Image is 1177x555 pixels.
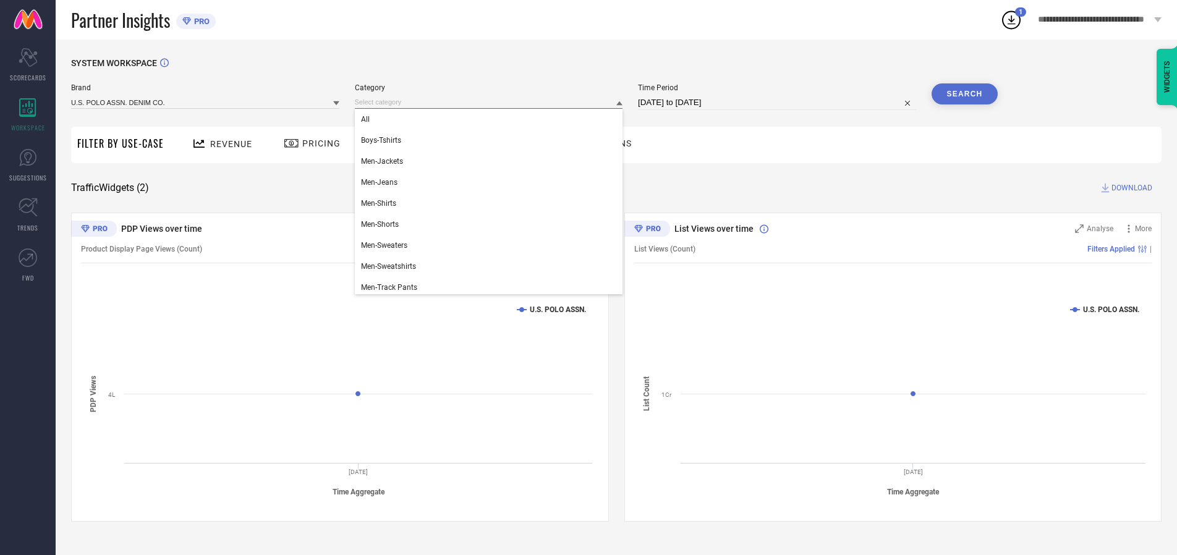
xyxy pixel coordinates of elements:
span: PRO [191,17,210,26]
span: Men-Jeans [361,178,397,187]
span: Product Display Page Views (Count) [81,245,202,253]
span: Men-Shorts [361,220,399,229]
div: Premium [624,221,670,239]
div: All [355,109,623,130]
span: | [1150,245,1152,253]
input: Select category [355,96,623,109]
div: Men-Shorts [355,214,623,235]
text: U.S. POLO ASSN. [530,305,586,314]
span: List Views over time [674,224,754,234]
span: SUGGESTIONS [9,173,47,182]
span: Men-Track Pants [361,283,417,292]
span: Men-Sweatshirts [361,262,416,271]
div: Boys-Tshirts [355,130,623,151]
span: Men-Jackets [361,157,403,166]
span: SYSTEM WORKSPACE [71,58,157,68]
tspan: Time Aggregate [887,488,940,496]
span: Pricing [302,138,341,148]
span: DOWNLOAD [1111,182,1152,194]
svg: Zoom [1075,224,1084,233]
span: TRENDS [17,223,38,232]
text: [DATE] [349,468,368,475]
span: Men-Shirts [361,199,396,208]
tspan: List Count [642,376,651,411]
span: 1 [1019,8,1022,16]
div: Men-Jeans [355,172,623,193]
span: More [1135,224,1152,233]
span: FWD [22,273,34,282]
div: Open download list [1000,9,1022,31]
span: PDP Views over time [121,224,202,234]
span: Category [355,83,623,92]
span: Analyse [1087,224,1113,233]
text: U.S. POLO ASSN. [1083,305,1139,314]
span: Partner Insights [71,7,170,33]
div: Men-Jackets [355,151,623,172]
div: Men-Sweatshirts [355,256,623,277]
text: 4L [108,391,116,398]
div: Premium [71,221,117,239]
span: All [361,115,370,124]
tspan: Time Aggregate [333,488,385,496]
div: Men-Track Pants [355,277,623,298]
span: List Views (Count) [634,245,695,253]
span: Revenue [210,139,252,149]
button: Search [932,83,998,104]
span: Filter By Use-Case [77,136,164,151]
span: Traffic Widgets ( 2 ) [71,182,149,194]
text: [DATE] [904,468,923,475]
div: Men-Shirts [355,193,623,214]
span: WORKSPACE [11,123,45,132]
tspan: PDP Views [89,376,98,412]
span: Time Period [638,83,916,92]
div: Men-Sweaters [355,235,623,256]
span: Men-Sweaters [361,241,407,250]
span: SCORECARDS [10,73,46,82]
input: Select time period [638,95,916,110]
span: Filters Applied [1087,245,1135,253]
span: Brand [71,83,339,92]
text: 1Cr [661,391,672,398]
span: Boys-Tshirts [361,136,401,145]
